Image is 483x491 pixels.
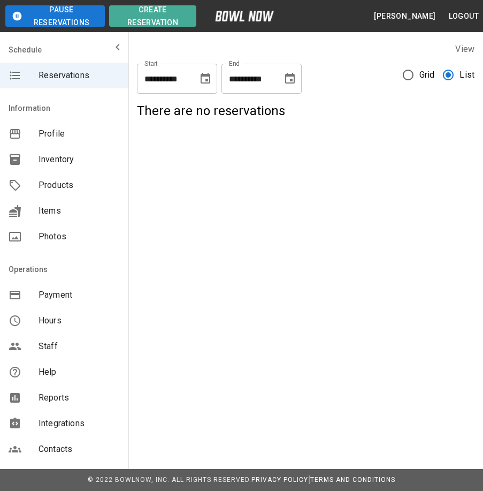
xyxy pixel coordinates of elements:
h5: There are no reservations [137,102,474,119]
span: Inventory [39,153,120,166]
span: Staff [39,340,120,353]
a: Privacy Policy [251,476,308,484]
img: logo [215,11,274,21]
span: Products [39,179,120,192]
button: Create Reservation [109,5,196,27]
button: [PERSON_NAME] [370,6,440,26]
span: List [459,69,474,81]
span: Hours [39,314,120,327]
a: Terms and Conditions [310,476,395,484]
button: Choose date, selected date is Aug 17, 2025 [195,68,216,89]
span: Grid [419,69,435,81]
span: Reservations [39,69,120,82]
span: © 2022 BowlNow, Inc. All Rights Reserved. [88,476,251,484]
span: Help [39,366,120,379]
span: Reports [39,391,120,404]
span: Items [39,205,120,217]
label: View [455,44,474,54]
span: Profile [39,127,120,140]
button: Logout [444,6,483,26]
button: Choose date, selected date is Sep 17, 2025 [279,68,301,89]
span: Contacts [39,443,120,456]
button: Pause Reservations [5,5,105,27]
span: Integrations [39,417,120,430]
span: Photos [39,230,120,243]
span: Payment [39,289,120,301]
